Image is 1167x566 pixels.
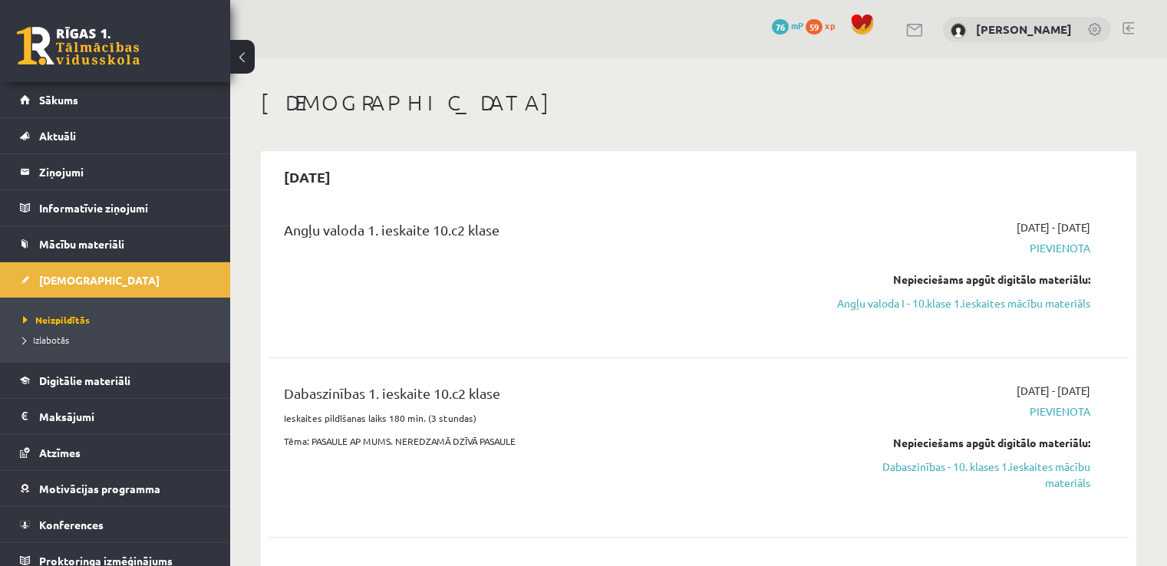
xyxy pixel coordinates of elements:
[39,482,160,495] span: Motivācijas programma
[20,435,211,470] a: Atzīmes
[17,27,140,65] a: Rīgas 1. Tālmācības vidusskola
[772,19,803,31] a: 76 mP
[20,82,211,117] a: Sākums
[39,273,160,287] span: [DEMOGRAPHIC_DATA]
[1017,383,1090,399] span: [DATE] - [DATE]
[825,19,835,31] span: xp
[39,129,76,143] span: Aktuāli
[20,399,211,434] a: Maksājumi
[39,190,211,225] legend: Informatīvie ziņojumi
[806,19,842,31] a: 59 xp
[269,159,346,195] h2: [DATE]
[23,314,90,326] span: Neizpildītās
[20,154,211,189] a: Ziņojumi
[284,434,814,448] p: Tēma: PASAULE AP MUMS. NEREDZAMĀ DZĪVĀ PASAULE
[20,363,211,398] a: Digitālie materiāli
[39,446,81,459] span: Atzīmes
[284,383,814,411] div: Dabaszinības 1. ieskaite 10.c2 klase
[951,23,966,38] img: Darina Stirāne
[806,19,823,35] span: 59
[772,19,789,35] span: 76
[20,226,211,262] a: Mācību materiāli
[20,190,211,225] a: Informatīvie ziņojumi
[20,507,211,542] a: Konferences
[837,271,1090,288] div: Nepieciešams apgūt digitālo materiālu:
[20,118,211,153] a: Aktuāli
[284,411,814,425] p: Ieskaites pildīšanas laiks 180 min. (3 stundas)
[1017,219,1090,235] span: [DATE] - [DATE]
[39,237,124,251] span: Mācību materiāli
[837,295,1090,311] a: Angļu valoda I - 10.klase 1.ieskaites mācību materiāls
[791,19,803,31] span: mP
[976,21,1072,37] a: [PERSON_NAME]
[261,90,1136,116] h1: [DEMOGRAPHIC_DATA]
[837,435,1090,451] div: Nepieciešams apgūt digitālo materiālu:
[39,518,104,531] span: Konferences
[837,459,1090,491] a: Dabaszinības - 10. klases 1.ieskaites mācību materiāls
[837,240,1090,256] span: Pievienota
[23,313,215,327] a: Neizpildītās
[39,399,211,434] legend: Maksājumi
[23,334,69,346] span: Izlabotās
[23,333,215,347] a: Izlabotās
[20,262,211,298] a: [DEMOGRAPHIC_DATA]
[284,219,814,248] div: Angļu valoda 1. ieskaite 10.c2 klase
[837,403,1090,420] span: Pievienota
[39,154,211,189] legend: Ziņojumi
[39,373,130,387] span: Digitālie materiāli
[20,471,211,506] a: Motivācijas programma
[39,93,78,107] span: Sākums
